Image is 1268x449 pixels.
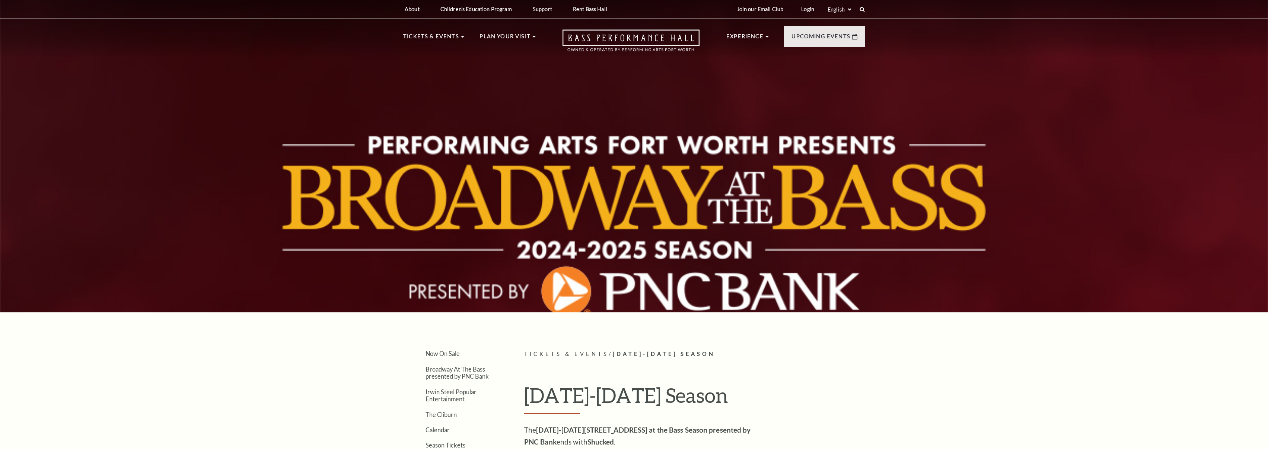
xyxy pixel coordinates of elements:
[405,6,420,12] p: About
[533,6,552,12] p: Support
[480,32,531,45] p: Plan Your Visit
[426,426,450,433] a: Calendar
[426,366,489,380] a: Broadway At The Bass presented by PNC Bank
[524,350,865,359] p: /
[426,411,457,418] a: The Cliburn
[426,388,477,402] a: Irwin Steel Popular Entertainment
[524,426,751,446] strong: [DATE]-[DATE][STREET_ADDRESS] at the Bass Season presented by PNC Bank
[587,437,614,446] strong: Shucked
[524,351,609,357] span: Tickets & Events
[613,351,715,357] span: [DATE]-[DATE] Season
[573,6,607,12] p: Rent Bass Hall
[524,424,766,448] p: The ends with .
[426,350,460,357] a: Now On Sale
[791,32,850,45] p: Upcoming Events
[426,442,465,449] a: Season Tickets
[826,6,853,13] select: Select:
[524,383,865,414] h1: [DATE]-[DATE] Season
[726,32,764,45] p: Experience
[403,32,459,45] p: Tickets & Events
[440,6,512,12] p: Children's Education Program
